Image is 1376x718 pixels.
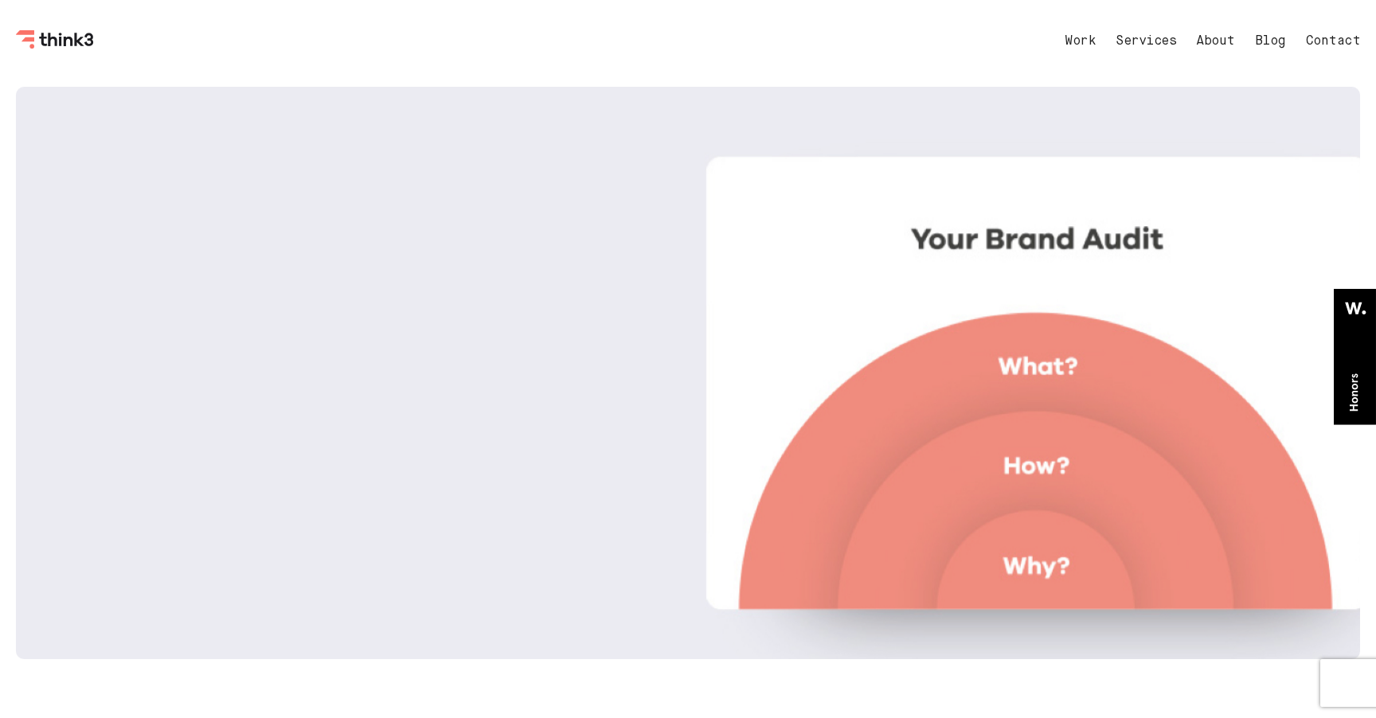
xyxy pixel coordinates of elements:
a: Contact [1306,35,1361,48]
a: Services [1116,35,1176,48]
a: Work [1065,35,1096,48]
a: About [1196,35,1235,48]
a: Blog [1255,35,1286,48]
a: Think3 Logo [16,37,96,52]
